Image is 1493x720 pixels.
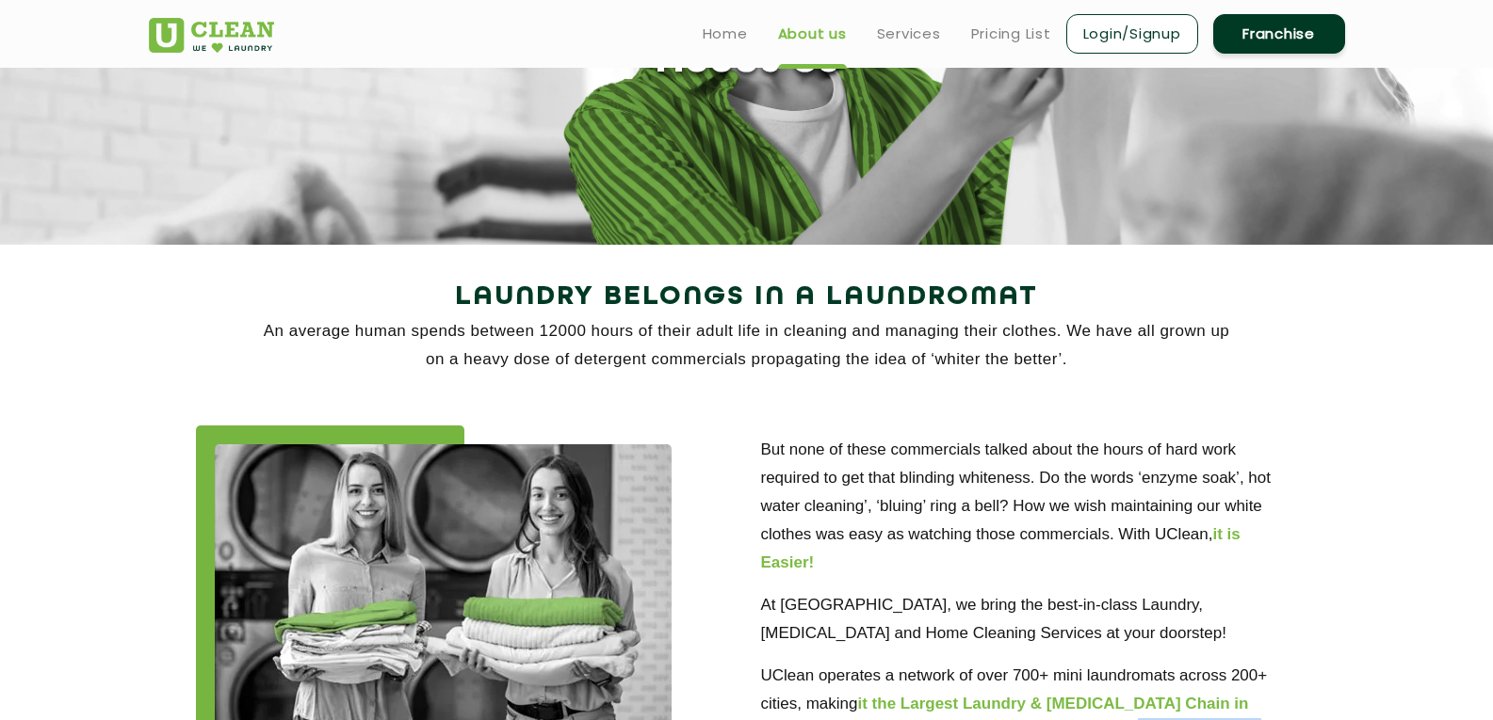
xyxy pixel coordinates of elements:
a: Home [703,23,748,45]
p: But none of these commercials talked about the hours of hard work required to get that blinding w... [761,436,1298,577]
p: At [GEOGRAPHIC_DATA], we bring the best-in-class Laundry, [MEDICAL_DATA] and Home Cleaning Servic... [761,591,1298,648]
b: it is Easier! [761,525,1241,571]
a: Login/Signup [1066,14,1198,54]
img: UClean Laundry and Dry Cleaning [149,18,274,53]
a: About us [778,23,847,45]
a: Services [877,23,941,45]
p: An average human spends between 12000 hours of their adult life in cleaning and managing their cl... [149,317,1345,374]
a: Franchise [1213,14,1345,54]
h2: Laundry Belongs in a Laundromat [149,275,1345,320]
a: Pricing List [971,23,1051,45]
